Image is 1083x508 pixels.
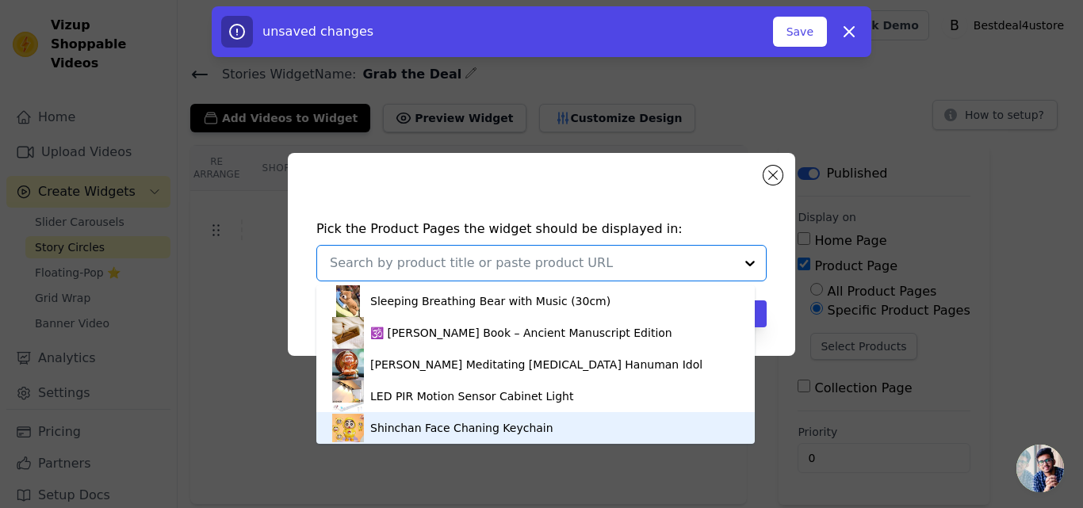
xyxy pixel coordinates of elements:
div: 🕉️ [PERSON_NAME] Book – Ancient Manuscript Edition [370,325,672,341]
span: unsaved changes [262,24,373,39]
h4: Pick the Product Pages the widget should be displayed in: [316,220,767,239]
img: product thumbnail [332,412,364,444]
input: Search by product title or paste product URL [330,254,734,273]
img: product thumbnail [332,349,364,380]
div: Shinchan Face Chaning Keychain [370,420,553,436]
a: Open chat [1016,445,1064,492]
button: Save [773,17,827,47]
div: [PERSON_NAME] Meditating [MEDICAL_DATA] Hanuman Idol [370,357,702,372]
div: Sleeping Breathing Bear with Music (30cm) [370,293,610,309]
img: product thumbnail [332,380,364,412]
img: product thumbnail [332,317,364,349]
div: LED PIR Motion Sensor Cabinet Light [370,388,573,404]
img: product thumbnail [332,285,364,317]
button: Close modal [763,166,783,185]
